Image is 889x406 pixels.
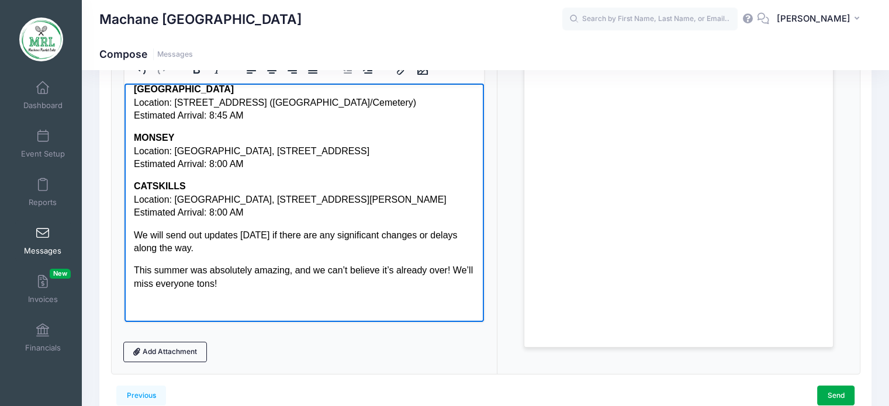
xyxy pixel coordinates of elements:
[337,61,357,78] button: Decrease indent
[124,84,485,322] iframe: Rich Text Area
[234,58,330,81] div: alignment
[385,58,440,81] div: image
[769,6,871,33] button: [PERSON_NAME]
[132,61,151,78] button: Undo
[777,12,850,25] span: [PERSON_NAME]
[179,58,234,81] div: formatting
[413,61,433,78] button: Insert/edit image
[392,61,412,78] button: Insert/edit link
[123,342,207,362] a: Add Attachment
[303,61,323,78] button: Justify
[99,6,302,33] h1: Machane [GEOGRAPHIC_DATA]
[15,269,71,310] a: InvoicesNew
[15,317,71,358] a: Financials
[152,61,172,78] button: Redo
[817,386,855,405] a: Send
[282,61,302,78] button: Align right
[9,98,61,107] strong: CATSKILLS
[358,61,378,78] button: Increase indent
[15,220,71,261] a: Messages
[9,49,50,59] strong: MONSEY
[330,58,385,81] div: indentation
[124,58,179,81] div: history
[15,172,71,213] a: Reports
[99,48,193,60] h1: Compose
[28,294,58,304] span: Invoices
[21,149,65,159] span: Event Setup
[241,61,261,78] button: Align left
[157,50,193,59] a: Messages
[186,61,206,78] button: Bold
[15,75,71,116] a: Dashboard
[116,386,166,405] a: Previous
[207,61,227,78] button: Italic
[25,343,61,353] span: Financials
[29,197,57,207] span: Reports
[9,96,351,136] p: Location: [GEOGRAPHIC_DATA], [STREET_ADDRESS][PERSON_NAME] Estimated Arrival: 8:00 AM
[15,123,71,164] a: Event Setup
[9,145,351,172] p: We will send out updates [DATE] if there are any significant changes or delays along the way.
[9,1,109,11] strong: [GEOGRAPHIC_DATA]
[23,100,63,110] span: Dashboard
[19,18,63,61] img: Machane Racket Lake
[50,269,71,279] span: New
[262,61,282,78] button: Align center
[24,246,61,256] span: Messages
[9,181,351,207] p: This summer was absolutely amazing, and we can’t believe it’s already over! We’ll miss everyone t...
[562,8,738,31] input: Search by First Name, Last Name, or Email...
[9,48,351,87] p: Location: [GEOGRAPHIC_DATA], [STREET_ADDRESS] Estimated Arrival: 8:00 AM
